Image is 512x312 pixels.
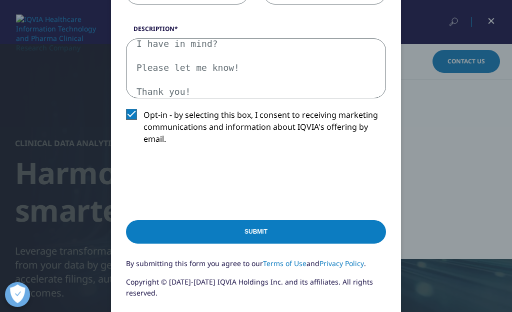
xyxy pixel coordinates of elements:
[126,24,386,38] label: Description
[319,259,364,268] a: Privacy Policy
[5,282,30,307] button: Open Preferences
[263,259,306,268] a: Terms of Use
[126,220,386,244] input: Submit
[126,161,278,200] iframe: reCAPTCHA
[126,277,386,306] p: Copyright © [DATE]-[DATE] IQVIA Holdings Inc. and its affiliates. All rights reserved.
[126,258,386,277] p: By submitting this form you agree to our and .
[126,109,386,150] label: Opt-in - by selecting this box, I consent to receiving marketing communications and information a...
